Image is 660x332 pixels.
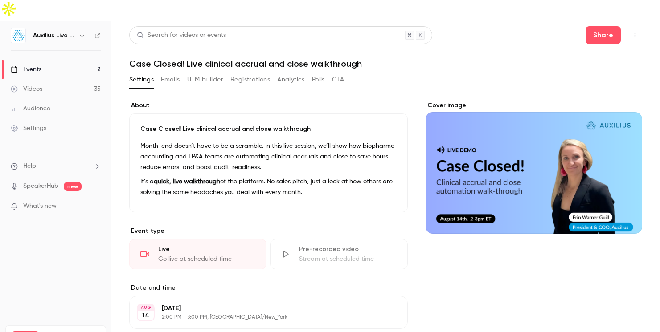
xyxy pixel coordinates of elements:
label: Cover image [426,101,642,110]
div: Pre-recorded video [299,245,396,254]
label: About [129,101,408,110]
span: Help [23,162,36,171]
span: What's new [23,202,57,211]
button: CTA [332,73,344,87]
p: It’s a of the platform. No sales pitch, just a look at how others are solving the same headaches ... [140,176,397,198]
div: Stream at scheduled time [299,255,396,263]
div: Events [11,65,41,74]
h1: Case Closed! Live clinical accrual and close walkthrough [129,58,642,69]
h6: Auxilius Live Sessions [33,31,75,40]
img: Auxilius Live Sessions [11,28,25,43]
p: Event type [129,227,408,235]
p: 2:00 PM - 3:00 PM, [GEOGRAPHIC_DATA]/New_York [162,314,361,321]
button: Analytics [277,73,305,87]
button: Settings [129,73,154,87]
div: LiveGo live at scheduled time [129,239,266,269]
div: Live [158,245,255,254]
div: Videos [11,85,42,93]
button: UTM builder [187,73,223,87]
label: Date and time [129,283,408,292]
p: Month-end doesn’t have to be a scramble. In this live session, we’ll show how biopharma accountin... [140,141,397,173]
div: Pre-recorded videoStream at scheduled time [270,239,407,269]
button: Share [586,26,621,44]
button: Registrations [230,73,270,87]
div: Search for videos or events [137,31,226,40]
div: Settings [11,124,46,133]
strong: quick, live walkthrough [154,178,220,185]
p: Case Closed! Live clinical accrual and close walkthrough [140,125,397,134]
div: AUG [138,304,154,311]
button: Polls [312,73,325,87]
button: Emails [161,73,180,87]
li: help-dropdown-opener [11,162,101,171]
div: Go live at scheduled time [158,255,255,263]
section: Cover image [426,101,642,234]
p: 14 [142,311,149,320]
span: new [64,182,82,191]
div: Audience [11,104,50,113]
p: [DATE] [162,304,361,313]
a: SpeakerHub [23,182,58,191]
